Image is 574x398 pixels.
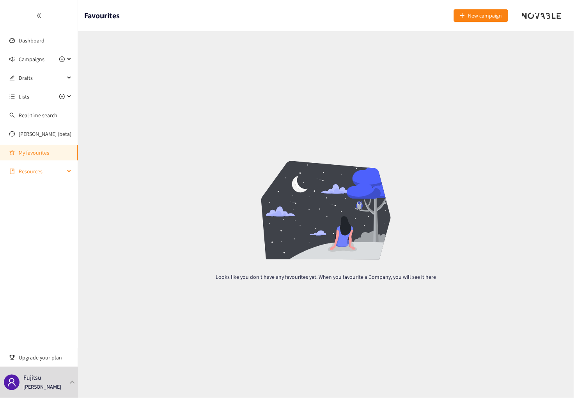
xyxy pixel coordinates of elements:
[23,383,61,391] p: [PERSON_NAME]
[59,56,65,62] span: plus-circle
[19,164,65,179] span: Resources
[19,112,57,119] a: Real-time search
[19,89,29,104] span: Lists
[9,75,15,81] span: edit
[19,51,44,67] span: Campaigns
[460,13,465,19] span: plus
[19,37,44,44] a: Dashboard
[19,70,65,86] span: Drafts
[454,9,508,22] button: plusNew campaign
[7,378,16,387] span: user
[19,350,72,365] span: Upgrade your plan
[9,56,15,62] span: sound
[36,13,42,18] span: double-left
[9,355,15,360] span: trophy
[78,31,574,398] div: Looks like you don't have any favourites yet. When you favourite a Company, you will see it here
[23,373,41,383] p: Fujitsu
[535,361,574,398] iframe: Chat Widget
[19,130,71,137] a: [PERSON_NAME] (beta)
[9,94,15,99] span: unordered-list
[59,94,65,99] span: plus-circle
[9,169,15,174] span: book
[468,11,502,20] span: New campaign
[19,145,72,160] a: My favourites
